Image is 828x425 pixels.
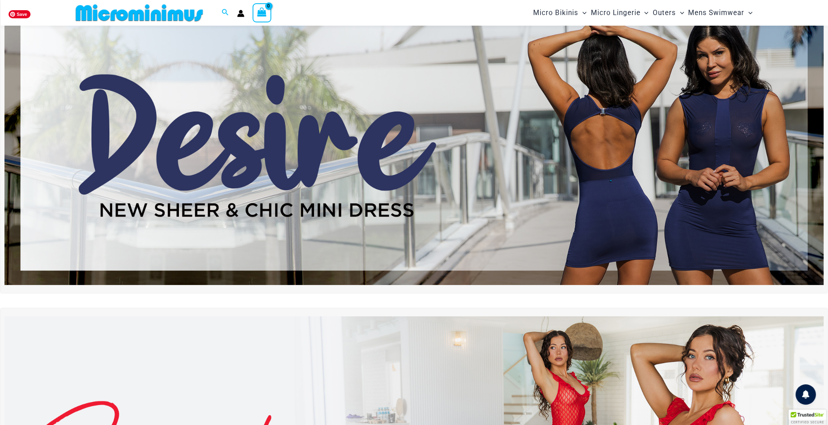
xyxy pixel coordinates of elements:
[676,2,684,23] span: Menu Toggle
[590,2,640,23] span: Micro Lingerie
[578,2,586,23] span: Menu Toggle
[9,10,31,18] span: Save
[237,10,244,17] a: Account icon link
[653,2,676,23] span: Outers
[686,2,754,23] a: Mens SwimwearMenu ToggleMenu Toggle
[651,2,686,23] a: OutersMenu ToggleMenu Toggle
[588,2,650,23] a: Micro LingerieMenu ToggleMenu Toggle
[533,2,578,23] span: Micro Bikinis
[253,3,271,22] a: View Shopping Cart, empty
[530,1,756,24] nav: Site Navigation
[744,2,752,23] span: Menu Toggle
[688,2,744,23] span: Mens Swimwear
[640,2,648,23] span: Menu Toggle
[72,4,206,22] img: MM SHOP LOGO FLAT
[4,6,824,285] img: Desire me Navy Dress
[789,410,826,425] div: TrustedSite Certified
[531,2,588,23] a: Micro BikinisMenu ToggleMenu Toggle
[222,8,229,18] a: Search icon link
